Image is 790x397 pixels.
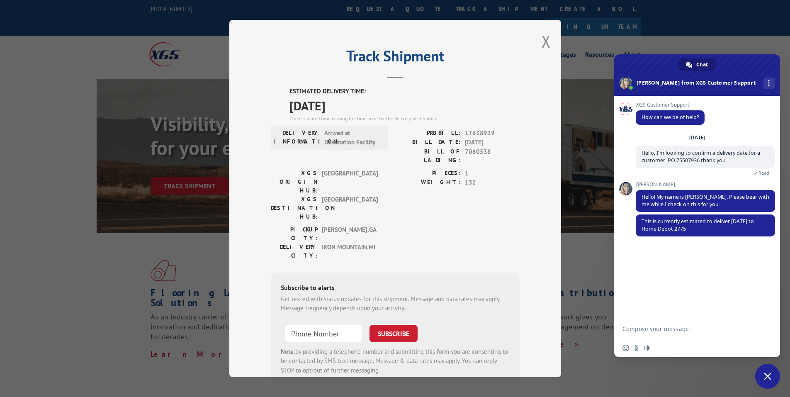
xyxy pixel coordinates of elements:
[465,128,520,138] span: 17638929
[289,114,520,122] div: The estimated time is using the time zone for the delivery destination.
[289,96,520,114] span: [DATE]
[644,345,651,351] span: Audio message
[281,282,510,294] div: Subscribe to alerts
[755,364,780,389] div: Close chat
[622,345,629,351] span: Insert an emoji
[322,225,378,242] span: [PERSON_NAME] , GA
[271,195,318,221] label: XGS DESTINATION HUB:
[465,178,520,188] span: 132
[395,168,461,178] label: PIECES:
[271,242,318,260] label: DELIVERY CITY:
[763,78,775,89] div: More channels
[395,147,461,164] label: BILL OF LADING:
[689,135,705,140] div: [DATE]
[395,128,461,138] label: PROBILL:
[642,218,754,232] span: This is currently estimated to deliver [DATE] to Home Depot 2775
[281,347,295,355] strong: Note:
[622,325,754,333] textarea: Compose your message...
[284,324,363,342] input: Phone Number
[642,193,769,208] span: Hello! My name is [PERSON_NAME]. Please bear with me while I check on this for you
[322,242,378,260] span: IRON MOUNTAIN , MI
[369,324,418,342] button: SUBSCRIBE
[465,138,520,147] span: [DATE]
[758,170,769,176] span: Read
[696,58,708,71] span: Chat
[636,102,705,108] span: XGS Customer Support
[289,87,520,96] label: ESTIMATED DELIVERY TIME:
[271,225,318,242] label: PICKUP CITY:
[271,50,520,66] h2: Track Shipment
[324,128,380,147] span: Arrived at Destination Facility
[465,168,520,178] span: 1
[542,30,551,52] button: Close modal
[281,294,510,313] div: Get texted with status updates for this shipment. Message and data rates may apply. Message frequ...
[322,168,378,195] span: [GEOGRAPHIC_DATA]
[636,182,775,188] span: [PERSON_NAME]
[273,128,320,147] label: DELIVERY INFORMATION:
[678,58,716,71] div: Chat
[642,114,699,121] span: How can we be of help?
[633,345,640,351] span: Send a file
[281,347,510,375] div: by providing a telephone number and submitting this form you are consenting to be contacted by SM...
[395,138,461,147] label: BILL DATE:
[271,168,318,195] label: XGS ORIGIN HUB:
[322,195,378,221] span: [GEOGRAPHIC_DATA]
[642,149,760,164] span: Hello, I'm looking to confirm a delivery date for a customer. PO 75507936 thank you
[465,147,520,164] span: 7060538
[395,178,461,188] label: WEIGHT:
